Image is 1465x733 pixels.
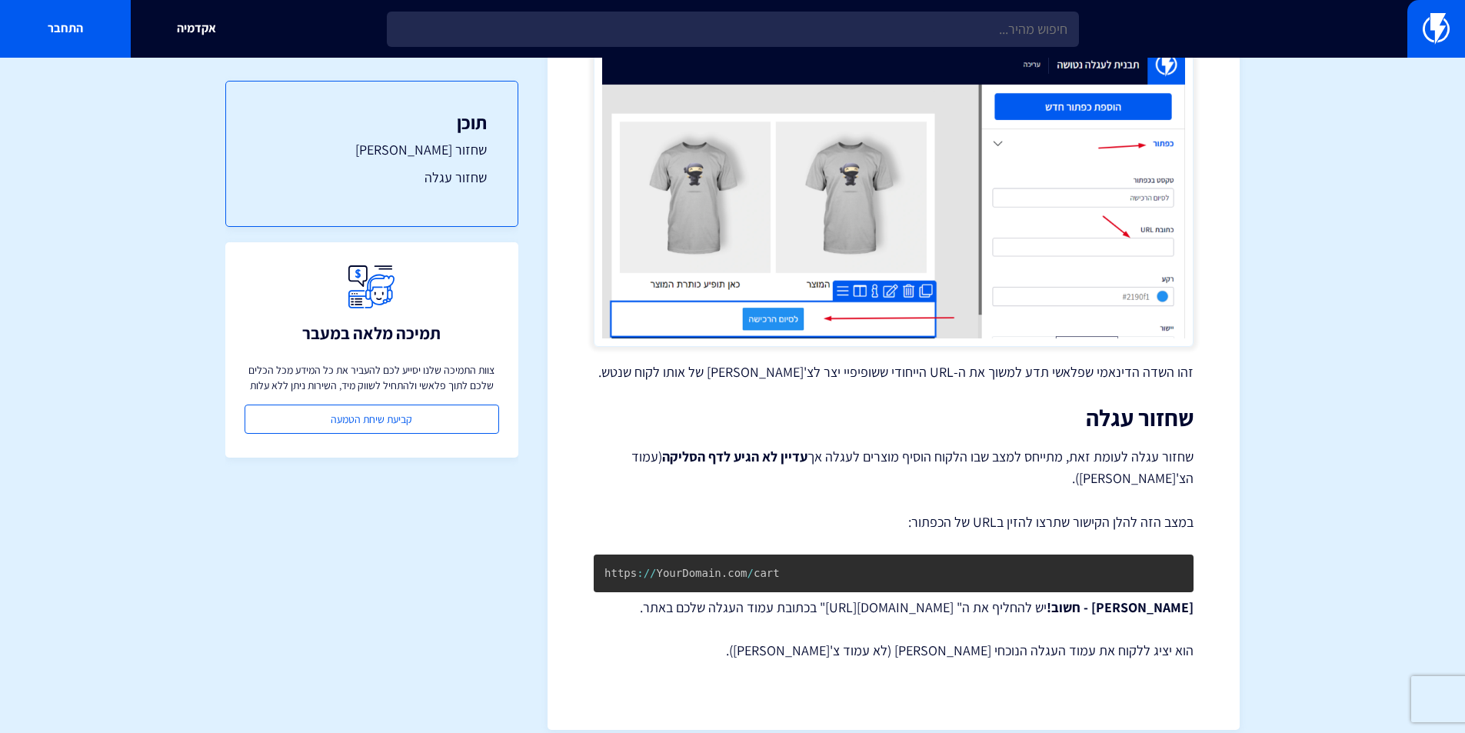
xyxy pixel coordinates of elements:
input: חיפוש מהיר... [387,12,1079,47]
strong: עדיין לא הגיע לדף הסליקה [662,448,807,465]
h3: תוכן [257,112,487,132]
p: צוות התמיכה שלנו יסייע לכם להעביר את כל המידע מכל הכלים שלכם לתוך פלאשי ולהתחיל לשווק מיד, השירות... [245,362,499,393]
span: / [644,567,650,579]
span: / [650,567,656,579]
strong: [PERSON_NAME] - חשוב! [1047,598,1194,616]
h3: תמיכה מלאה במעבר [302,324,441,342]
p: זהו השדה הדינאמי שפלאשי תדע למשוך את ה-URL הייחודי ששופיפיי יצר לצ'[PERSON_NAME] של אותו לקוח שנטש. [594,362,1194,382]
a: שחזור עגלה [257,168,487,188]
p: במצב הזה להלן הקישור שתרצו להזין בURL של הכפתור: [594,512,1194,532]
span: : [637,567,643,579]
p: יש להחליף את ה" [DOMAIN_NAME][URL]" בכתובת עמוד העגלה שלכם באתר. [594,598,1194,618]
p: שחזור עגלה לעומת זאת, מתייחס למצב שבו הלקוח הוסיף מוצרים לעגלה אך (עמוד הצ'[PERSON_NAME]). [594,446,1194,489]
p: הוא יציג ללקוח את עמוד העגלה הנוכחי [PERSON_NAME] (לא עמוד צ'[PERSON_NAME]). [594,641,1194,661]
a: שחזור [PERSON_NAME] [257,140,487,160]
span: / [747,567,754,579]
a: קביעת שיחת הטמעה [245,405,499,434]
h2: שחזור עגלה [594,405,1194,431]
code: https YourDomain com cart [604,567,780,579]
span: . [721,567,728,579]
